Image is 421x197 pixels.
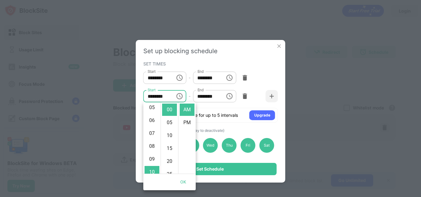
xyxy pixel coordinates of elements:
[161,102,178,174] ul: Select minutes
[197,69,204,74] label: End
[145,140,159,152] li: 8 hours
[162,155,177,167] li: 20 minutes
[241,138,255,153] div: Fri
[254,112,270,118] div: Upgrade
[276,43,282,49] img: x-button.svg
[197,87,204,93] label: End
[162,129,177,142] li: 10 minutes
[179,128,224,133] span: (Click a day to deactivate)
[143,128,276,133] div: SELECTED DAYS
[145,114,159,127] li: 6 hours
[259,138,274,153] div: Sat
[173,90,186,102] button: Choose time, selected time is 10:00 AM
[189,93,190,100] div: -
[223,72,235,84] button: Choose time, selected time is 9:40 PM
[145,166,159,178] li: 10 hours
[180,104,194,116] li: AM
[189,74,190,81] div: -
[162,116,177,129] li: 5 minutes
[143,61,276,66] div: SET TIMES
[203,138,218,153] div: Wed
[222,138,237,153] div: Thu
[173,72,186,84] button: Choose time, selected time is 9:20 PM
[148,87,156,93] label: Start
[145,153,159,165] li: 9 hours
[143,102,161,174] ul: Select hours
[145,101,159,114] li: 5 hours
[143,47,278,55] div: Set up blocking schedule
[178,102,196,174] ul: Select meridiem
[223,90,235,102] button: Choose time, selected time is 1:00 PM
[196,167,224,171] div: Set Schedule
[162,168,177,180] li: 25 minutes
[148,69,156,74] label: Start
[162,104,177,116] li: 0 minutes
[162,142,177,155] li: 15 minutes
[180,116,194,129] li: PM
[145,127,159,140] li: 7 hours
[174,176,193,188] button: OK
